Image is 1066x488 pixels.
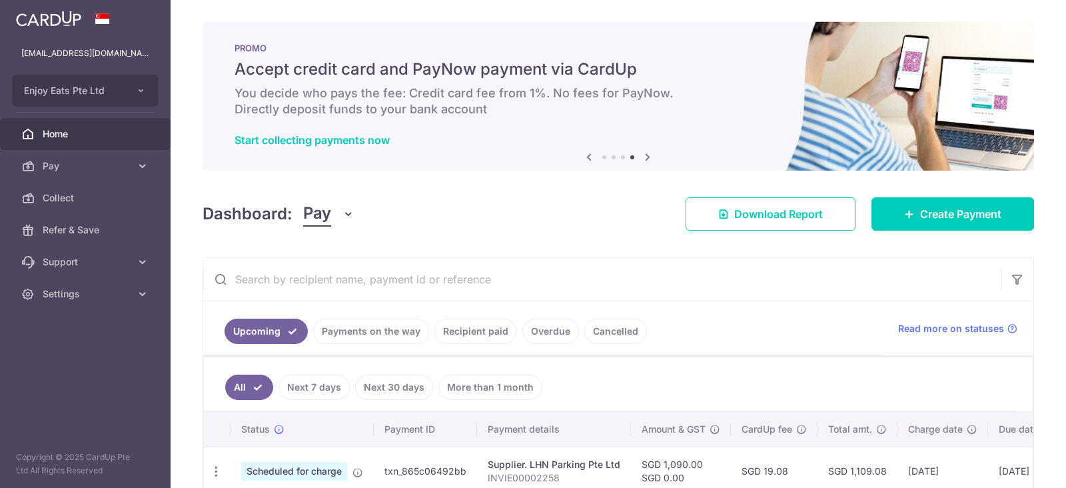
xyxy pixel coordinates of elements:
img: paynow Banner [203,21,1034,171]
span: Pay [43,159,131,173]
a: Payments on the way [313,319,429,344]
iframe: Opens a widget where you can find more information [981,448,1053,481]
a: All [225,375,273,400]
a: More than 1 month [438,375,542,400]
a: Next 7 days [278,375,350,400]
p: [EMAIL_ADDRESS][DOMAIN_NAME] [21,47,149,60]
span: Refer & Save [43,223,131,237]
span: CardUp fee [742,423,792,436]
h5: Accept credit card and PayNow payment via CardUp [235,59,1002,80]
div: Supplier. LHN Parking Pte Ltd [488,458,620,471]
th: Payment details [477,412,631,447]
span: Enjoy Eats Pte Ltd [24,84,123,97]
a: Download Report [686,197,855,231]
span: Total amt. [828,423,872,436]
h4: Dashboard: [203,202,292,226]
span: Support [43,255,131,269]
a: Start collecting payments now [235,133,390,147]
a: Create Payment [871,197,1034,231]
th: Payment ID [374,412,477,447]
p: PROMO [235,43,1002,53]
h6: You decide who pays the fee: Credit card fee from 1%. No fees for PayNow. Directly deposit funds ... [235,85,1002,117]
a: Read more on statuses [898,322,1017,335]
a: Upcoming [225,319,308,344]
span: Status [241,423,270,436]
span: Scheduled for charge [241,462,347,481]
span: Charge date [908,423,963,436]
button: Enjoy Eats Pte Ltd [12,75,159,107]
span: Create Payment [920,206,1001,222]
span: Home [43,127,131,141]
span: Collect [43,191,131,205]
a: Overdue [522,319,579,344]
a: Next 30 days [355,375,433,400]
button: Pay [303,201,354,227]
span: Download Report [734,206,823,222]
a: Cancelled [584,319,647,344]
a: Recipient paid [434,319,517,344]
span: Read more on statuses [898,322,1004,335]
p: INVIE00002258 [488,471,620,485]
input: Search by recipient name, payment id or reference [203,258,1001,301]
span: Amount & GST [642,423,706,436]
span: Due date [999,423,1039,436]
span: Settings [43,287,131,301]
span: Pay [303,201,331,227]
img: CardUp [16,11,81,27]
